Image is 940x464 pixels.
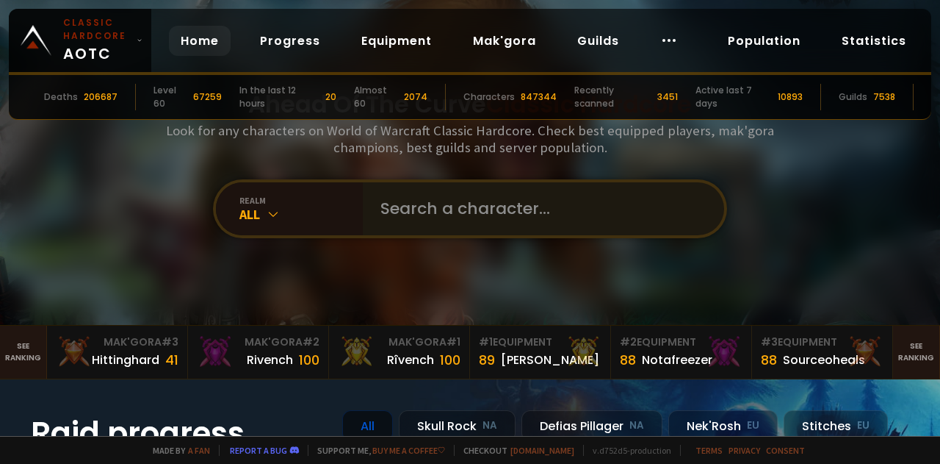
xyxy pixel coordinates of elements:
[716,26,812,56] a: Population
[239,206,363,223] div: All
[197,335,319,350] div: Mak'Gora
[165,350,178,370] div: 41
[338,335,460,350] div: Mak'Gora
[9,9,151,72] a: Classic HardcoreAOTC
[461,26,548,56] a: Mak'gora
[169,26,231,56] a: Home
[153,84,187,110] div: Level 60
[761,335,778,349] span: # 3
[31,410,325,457] h1: Raid progress
[784,410,888,442] div: Stitches
[188,445,210,456] a: a fan
[299,350,319,370] div: 100
[193,90,222,104] div: 67259
[893,326,940,379] a: Seeranking
[350,26,444,56] a: Equipment
[510,445,574,456] a: [DOMAIN_NAME]
[470,326,611,379] a: #1Equipment89[PERSON_NAME]
[766,445,805,456] a: Consent
[778,90,803,104] div: 10893
[479,350,495,370] div: 89
[873,90,895,104] div: 7538
[342,410,393,442] div: All
[303,335,319,349] span: # 2
[63,16,131,43] small: Classic Hardcore
[188,326,329,379] a: Mak'Gora#2Rivench100
[761,335,883,350] div: Equipment
[486,88,692,121] span: Classic Hardcore
[354,84,398,110] div: Almost 60
[752,326,893,379] a: #3Equipment88Sourceoheals
[574,84,651,110] div: Recently scanned
[372,445,445,456] a: Buy me a coffee
[695,84,772,110] div: Active last 7 days
[463,90,515,104] div: Characters
[479,335,601,350] div: Equipment
[372,182,706,235] input: Search a character...
[440,350,460,370] div: 100
[325,90,336,104] div: 20
[830,26,918,56] a: Statistics
[783,351,865,369] div: Sourceoheals
[668,410,778,442] div: Nek'Rosh
[611,326,752,379] a: #2Equipment88Notafreezer
[329,326,470,379] a: Mak'Gora#1Rîvench100
[387,351,434,369] div: Rîvench
[747,418,759,433] small: EU
[695,445,723,456] a: Terms
[479,335,493,349] span: # 1
[247,351,293,369] div: Rivench
[620,350,636,370] div: 88
[44,90,78,104] div: Deaths
[565,26,631,56] a: Guilds
[454,445,574,456] span: Checkout
[857,418,869,433] small: EU
[404,90,427,104] div: 2074
[47,326,188,379] a: Mak'Gora#3Hittinghard41
[56,335,178,350] div: Mak'Gora
[583,445,671,456] span: v. d752d5 - production
[521,90,557,104] div: 847344
[239,195,363,206] div: realm
[761,350,777,370] div: 88
[620,335,742,350] div: Equipment
[728,445,760,456] a: Privacy
[446,335,460,349] span: # 1
[63,16,131,65] span: AOTC
[482,418,497,433] small: NA
[248,26,332,56] a: Progress
[84,90,117,104] div: 206687
[642,351,712,369] div: Notafreezer
[657,90,678,104] div: 3451
[308,445,445,456] span: Support me,
[501,351,599,369] div: [PERSON_NAME]
[399,410,516,442] div: Skull Rock
[162,335,178,349] span: # 3
[230,445,287,456] a: Report a bug
[160,122,780,156] h3: Look for any characters on World of Warcraft Classic Hardcore. Check best equipped players, mak'g...
[144,445,210,456] span: Made by
[629,418,644,433] small: NA
[239,84,319,110] div: In the last 12 hours
[521,410,662,442] div: Defias Pillager
[620,335,637,349] span: # 2
[92,351,159,369] div: Hittinghard
[839,90,867,104] div: Guilds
